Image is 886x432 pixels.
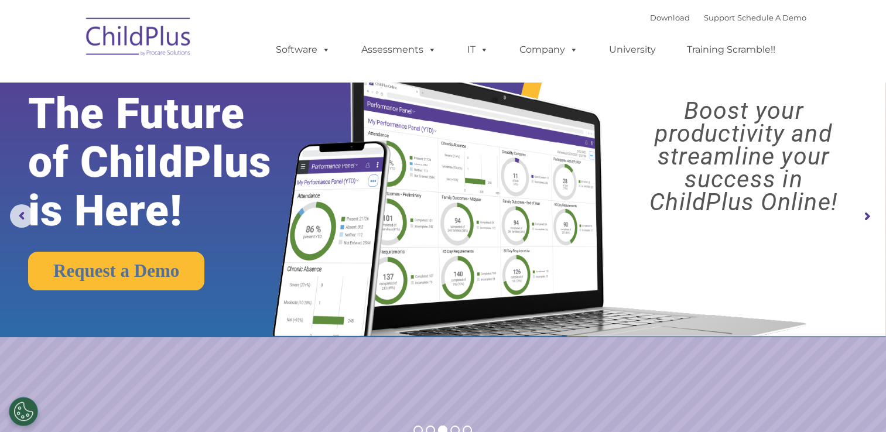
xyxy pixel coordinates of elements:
rs-layer: Boost your productivity and streamline your success in ChildPlus Online! [612,100,875,214]
a: Assessments [350,38,448,61]
button: Cookies Settings [9,397,38,426]
a: Company [508,38,590,61]
rs-layer: The Future of ChildPlus is Here! [28,90,311,235]
a: Request a Demo [28,252,204,290]
font: | [650,13,806,22]
img: ChildPlus by Procare Solutions [80,9,197,68]
a: Download [650,13,690,22]
a: University [597,38,668,61]
a: IT [456,38,500,61]
a: Software [264,38,342,61]
a: Training Scramble!! [675,38,787,61]
a: Support [704,13,735,22]
a: Schedule A Demo [737,13,806,22]
span: Last name [163,77,199,86]
span: Phone number [163,125,213,134]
